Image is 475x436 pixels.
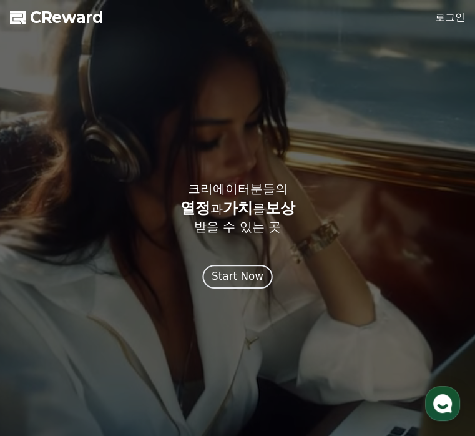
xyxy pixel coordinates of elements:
a: 로그인 [435,10,465,25]
span: 대화 [114,352,129,362]
a: CReward [10,7,104,27]
span: 보상 [265,199,295,217]
span: 가치 [223,199,253,217]
div: Start Now [212,269,263,284]
a: 홈 [4,332,82,364]
a: 설정 [161,332,240,364]
button: Start Now [202,265,272,289]
span: 홈 [39,351,47,361]
a: 대화 [82,332,161,364]
span: CReward [30,7,104,27]
p: 크리에이터분들의 과 를 받을 수 있는 곳 [170,178,305,235]
span: 열정 [180,199,210,217]
a: Start Now [204,270,271,282]
span: 설정 [193,351,208,361]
